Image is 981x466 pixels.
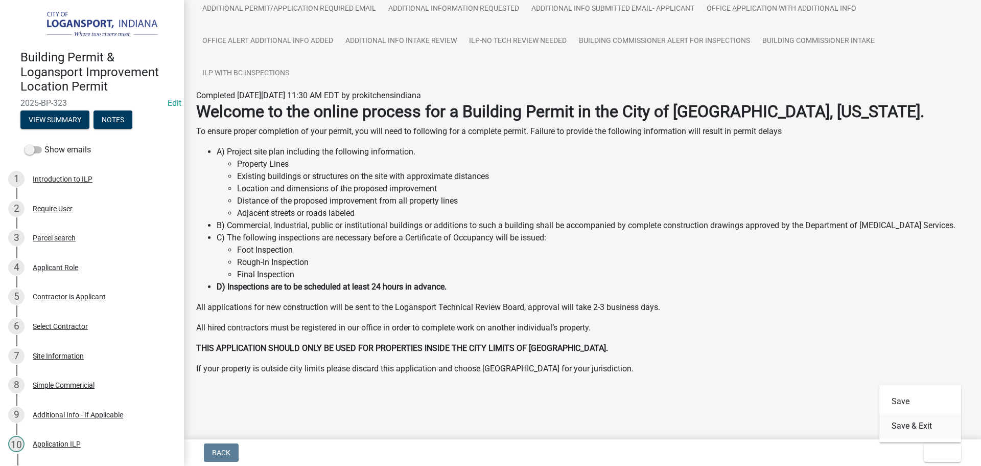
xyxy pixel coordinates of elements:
[8,171,25,187] div: 1
[196,363,969,375] p: If your property is outside city limits please discard this application and choose [GEOGRAPHIC_DA...
[879,414,961,438] button: Save & Exit
[196,102,924,121] strong: Welcome to the online process for a Building Permit in the City of [GEOGRAPHIC_DATA], [US_STATE].
[8,436,25,452] div: 10
[20,110,89,129] button: View Summary
[94,116,132,124] wm-modal-confirm: Notes
[217,146,969,219] li: A) Project site plan including the following information.
[237,207,969,219] li: Adjacent streets or roads labeled
[237,183,969,195] li: Location and dimensions of the proposed improvement
[879,385,961,442] div: Exit
[932,449,947,457] span: Exit
[168,98,181,108] a: Edit
[94,110,132,129] button: Notes
[756,25,881,58] a: Building Commissioner intake
[8,377,25,393] div: 8
[212,449,230,457] span: Back
[33,264,78,271] div: Applicant Role
[20,11,168,39] img: City of Logansport, Indiana
[8,348,25,364] div: 7
[33,382,95,389] div: Simple Commericial
[237,170,969,183] li: Existing buildings or structures on the site with approximate distances
[33,323,88,330] div: Select Contractor
[33,293,106,300] div: Contractor is Applicant
[237,195,969,207] li: Distance of the proposed improvement from all property lines
[924,443,961,462] button: Exit
[217,219,969,232] li: B) Commercial, Industrial, public or institutional buildings or additions to such a building shal...
[33,175,92,183] div: Introduction to ILP
[196,25,339,58] a: Office Alert Additional info added
[217,282,447,292] strong: D) Inspections are to be scheduled at least 24 hours in advance.
[8,230,25,246] div: 3
[168,98,181,108] wm-modal-confirm: Edit Application Number
[33,352,84,360] div: Site Information
[33,205,73,212] div: Require User
[196,125,969,138] p: To ensure proper completion of your permit, you will need to following for a complete permit. Fai...
[196,343,608,353] strong: THIS APPLICATION SHOULD ONLY BE USED FOR PROPERTIES INSIDE THE CITY LIMITS OF [GEOGRAPHIC_DATA].
[8,407,25,423] div: 9
[463,25,573,58] a: ILP-No Tech Review needed
[217,232,969,281] li: C) The following inspections are necessary before a Certificate of Occupancy will be issued:
[20,98,163,108] span: 2025-BP-323
[237,269,969,281] li: Final Inspection
[339,25,463,58] a: Additional info Intake Review
[33,440,81,448] div: Application ILP
[879,389,961,414] button: Save
[33,411,123,418] div: Additional Info - If Applicable
[20,116,89,124] wm-modal-confirm: Summary
[33,234,76,241] div: Parcel search
[8,201,25,217] div: 2
[196,301,969,314] p: All applications for new construction will be sent to the Logansport Technical Review Board, appr...
[204,443,239,462] button: Back
[196,57,295,90] a: ILP with BC Inspections
[8,318,25,335] div: 6
[237,158,969,170] li: Property Lines
[237,256,969,269] li: Rough-In Inspection
[237,244,969,256] li: Foot Inspection
[196,322,969,334] p: All hired contractors must be registered in our office in order to complete work on another indiv...
[20,50,176,94] h4: Building Permit & Logansport Improvement Location Permit
[8,259,25,276] div: 4
[25,144,91,156] label: Show emails
[196,91,421,100] span: Completed [DATE][DATE] 11:30 AM EDT by prokitchensindiana
[573,25,756,58] a: Building Commissioner Alert for inspections
[8,289,25,305] div: 5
